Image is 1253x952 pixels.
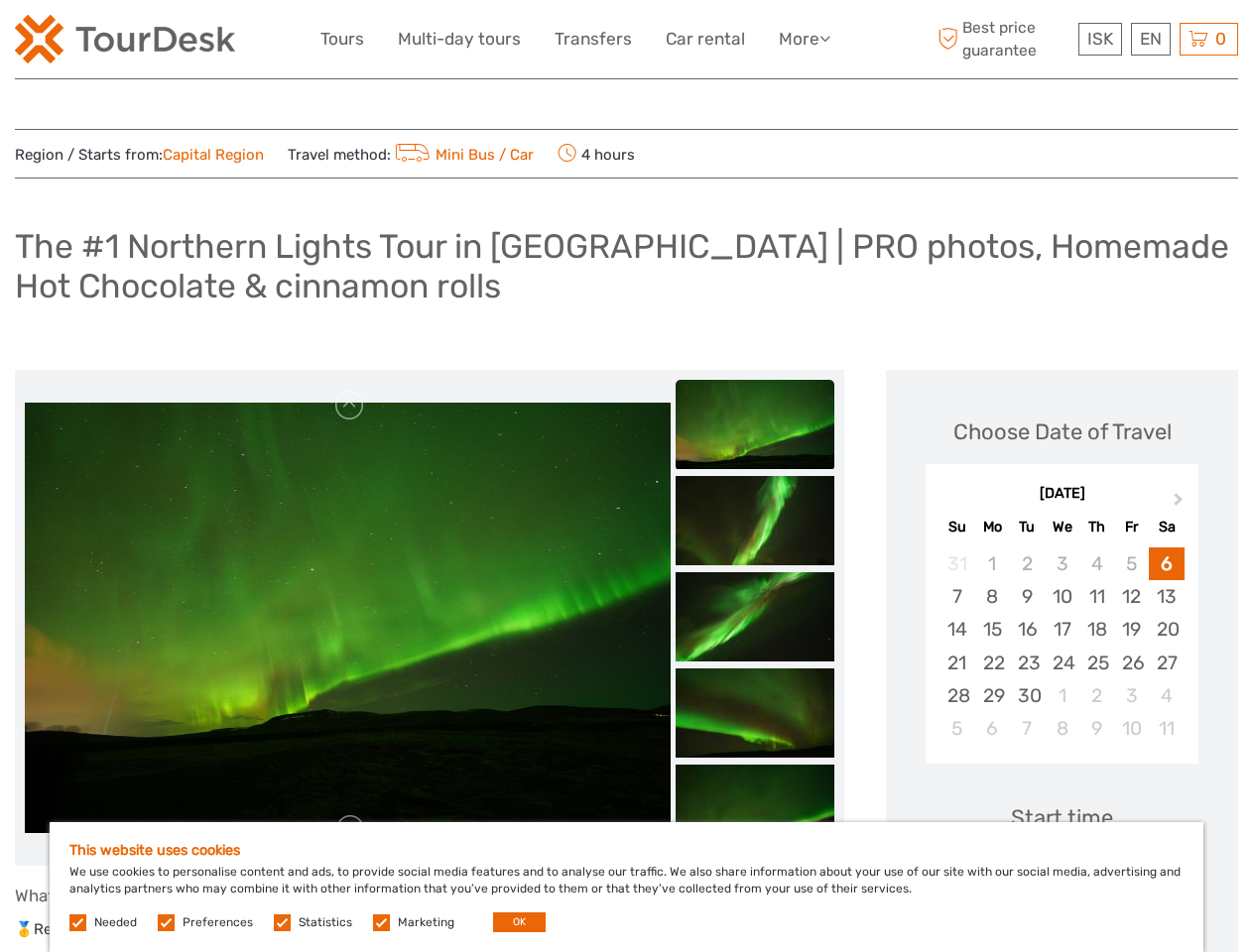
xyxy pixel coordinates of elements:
a: Multi-day tours [398,25,521,54]
div: Choose Monday, September 22nd, 2025 [975,647,1010,679]
div: Choose Thursday, September 25th, 2025 [1079,647,1114,679]
div: Choose Tuesday, October 7th, 2025 [1010,712,1045,745]
div: Choose Saturday, September 20th, 2025 [1149,613,1184,646]
div: Choose Tuesday, September 30th, 2025 [1010,679,1045,712]
span: ISK [1087,29,1113,49]
a: Car rental [666,25,745,54]
div: Choose Thursday, September 18th, 2025 [1079,613,1114,646]
a: More [779,25,830,54]
button: OK [493,912,546,932]
label: Statistics [299,914,352,931]
div: Fr [1114,514,1149,540]
label: Needed [94,914,137,931]
div: Choose Friday, October 3rd, 2025 [1114,679,1149,712]
div: Start time [1011,802,1113,833]
div: Choose Sunday, October 5th, 2025 [940,712,974,745]
div: Sa [1149,514,1184,540]
div: Choose Monday, September 29th, 2025 [975,679,1010,712]
div: Not available Tuesday, September 2nd, 2025 [1010,547,1045,580]
div: Choose Friday, September 19th, 2025 [1114,613,1149,646]
div: Not available Friday, September 5th, 2025 [1114,547,1149,580]
div: Mo [975,514,1010,540]
a: Mini Bus / Car [391,146,534,164]
div: Choose Thursday, October 9th, 2025 [1079,712,1114,745]
div: Choose Sunday, September 28th, 2025 [940,679,974,712]
div: Choose Sunday, September 7th, 2025 [940,580,974,613]
a: Tours [320,25,364,54]
p: 🥇Reykjavik Out Luxury is the highest rated Northern Lights operator in [GEOGRAPHIC_DATA] 🥇 [15,917,844,943]
a: Capital Region [163,146,264,164]
div: month 2025-09 [932,547,1191,745]
div: Not available Sunday, August 31st, 2025 [940,547,974,580]
div: Not available Thursday, September 4th, 2025 [1079,547,1114,580]
div: Not available Wednesday, September 3rd, 2025 [1045,547,1079,580]
h4: What to expect on this tour [15,886,844,905]
div: We [1045,514,1079,540]
div: Choose Friday, September 26th, 2025 [1114,647,1149,679]
button: Next Month [1165,489,1196,521]
div: Choose Wednesday, September 10th, 2025 [1045,580,1079,613]
h5: This website uses cookies [69,842,1184,859]
p: We're away right now. Please check back later! [28,35,224,51]
h1: The #1 Northern Lights Tour in [GEOGRAPHIC_DATA] | PRO photos, Homemade Hot Chocolate & cinnamon ... [15,226,1238,306]
img: 120-15d4194f-c635-41b9-a512-a3cb382bfb57_logo_small.png [15,15,235,63]
div: Choose Tuesday, September 9th, 2025 [1010,580,1045,613]
div: Choose Saturday, September 6th, 2025 [1149,547,1184,580]
div: Choose Monday, September 15th, 2025 [975,613,1010,646]
div: We use cookies to personalise content and ads, to provide social media features and to analyse ou... [50,822,1203,952]
label: Marketing [398,914,454,931]
img: a41c380067bd46cd96581fd2adab870d_slider_thumbnail.jpeg [676,572,834,661]
div: Su [940,514,974,540]
div: Choose Friday, September 12th, 2025 [1114,580,1149,613]
img: 7362e797ef674c059a871f9cbdd7b3d0_slider_thumbnail.jpeg [676,380,834,469]
div: Not available Monday, September 1st, 2025 [975,547,1010,580]
div: Choose Saturday, September 27th, 2025 [1149,647,1184,679]
img: e284cebed4dd43bf83c697ac0344e43a_slider_thumbnail.jpeg [676,668,834,758]
div: Choose Sunday, September 21st, 2025 [940,647,974,679]
span: 4 hours [558,140,635,168]
div: Choose Tuesday, September 16th, 2025 [1010,613,1045,646]
div: Choose Monday, September 8th, 2025 [975,580,1010,613]
button: Open LiveChat chat widget [228,31,252,55]
div: Choose Date of Travel [953,416,1172,447]
div: Choose Thursday, September 11th, 2025 [1079,580,1114,613]
a: Transfers [555,25,632,54]
div: Choose Wednesday, October 1st, 2025 [1045,679,1079,712]
div: Choose Saturday, October 4th, 2025 [1149,679,1184,712]
div: Choose Wednesday, October 8th, 2025 [1045,712,1079,745]
div: EN [1131,23,1171,56]
div: Choose Tuesday, September 23rd, 2025 [1010,647,1045,679]
div: Th [1079,514,1114,540]
img: 2bc3060e496d46f6a8f739fd707f0c6d_slider_thumbnail.jpeg [676,765,834,854]
div: Choose Monday, October 6th, 2025 [975,712,1010,745]
div: Tu [1010,514,1045,540]
div: Choose Wednesday, September 17th, 2025 [1045,613,1079,646]
span: Region / Starts from: [15,145,264,166]
div: Choose Sunday, September 14th, 2025 [940,613,974,646]
label: Preferences [183,914,253,931]
span: 0 [1212,29,1229,49]
div: Choose Saturday, September 13th, 2025 [1149,580,1184,613]
div: Choose Thursday, October 2nd, 2025 [1079,679,1114,712]
span: Travel method: [288,140,534,168]
img: 4fc58ed11474408d9de7c7449d332fdd_slider_thumbnail.jpeg [676,476,834,565]
div: Choose Friday, October 10th, 2025 [1114,712,1149,745]
img: 7362e797ef674c059a871f9cbdd7b3d0_main_slider.jpeg [25,403,671,833]
span: Best price guarantee [933,17,1073,60]
div: Choose Saturday, October 11th, 2025 [1149,712,1184,745]
div: [DATE] [926,484,1198,505]
div: Choose Wednesday, September 24th, 2025 [1045,647,1079,679]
